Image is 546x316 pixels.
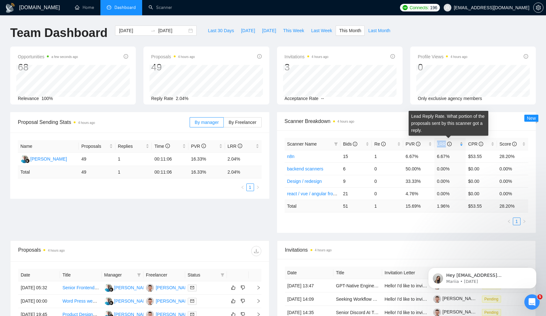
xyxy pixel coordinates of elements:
button: left [239,183,246,191]
td: 0.00% [497,187,528,200]
img: logo [5,3,15,13]
td: 28.20 % [497,200,528,212]
span: 2.04% [176,96,189,101]
span: dislike [241,285,245,290]
th: Freelancer [143,269,185,281]
span: info-circle [165,144,170,148]
span: Invitations [285,53,329,61]
span: Replies [118,143,145,150]
span: filter [334,142,338,146]
time: a few seconds ago [51,55,78,59]
span: Reply Rate [151,96,173,101]
li: 1 [513,218,521,225]
span: Pending [482,296,501,303]
span: filter [136,270,142,280]
button: right [521,218,528,225]
span: By Freelancer [229,120,256,125]
li: Next Page [254,183,262,191]
span: info-circle [512,142,517,146]
td: $0.00 [466,187,497,200]
span: info-circle [238,144,242,148]
a: homeHome [75,5,94,10]
button: Last 30 Days [204,25,237,36]
span: Scanner Name [287,141,317,147]
div: 0 [418,61,468,73]
th: Date [285,267,334,279]
span: Time [154,144,170,149]
span: Bids [343,141,357,147]
span: swap-right [150,28,156,33]
button: Last Month [365,25,394,36]
th: Invitation Letter [382,267,431,279]
span: Last Month [368,27,390,34]
span: info-circle [353,142,357,146]
div: [PERSON_NAME] [114,298,151,305]
time: 4 hours ago [312,55,329,59]
td: 6 [340,162,372,175]
div: [PERSON_NAME] [156,284,193,291]
a: 1 [513,218,520,225]
span: 196 [430,4,437,11]
span: [DATE] [262,27,276,34]
span: Proposal Sending Stats [18,118,190,126]
span: mail [190,286,194,290]
span: right [522,219,526,223]
input: Start date [119,27,148,34]
a: Senior Frontend engineer [62,285,113,290]
span: Status [188,271,218,278]
button: right [254,183,262,191]
td: 21 [340,187,372,200]
span: CPR [468,141,483,147]
span: info-circle [124,54,128,59]
a: react / vue / angular frontend [287,191,344,196]
td: 51 [340,200,372,212]
span: Acceptance Rate [285,96,319,101]
span: Manager [104,271,135,278]
button: setting [533,3,543,13]
div: Lead Reply Rate. What portion of the proposals sent by this scanner got a reply. [409,111,488,136]
iframe: Intercom notifications message [419,254,546,299]
span: right [251,299,261,303]
td: 0.00% [434,187,466,200]
span: Opportunities [18,53,78,61]
img: gigradar-bm.png [109,287,113,292]
td: $0.00 [466,175,497,187]
span: Score [499,141,517,147]
th: Manager [102,269,143,281]
span: PVR [191,144,206,149]
img: upwork-logo.png [403,5,408,10]
span: left [507,219,511,223]
span: Profile Views [418,53,468,61]
a: setting [533,5,543,10]
span: Invitations [285,246,528,254]
a: [PERSON_NAME] [433,309,479,314]
td: 2.04 % [225,166,262,178]
li: Previous Page [505,218,513,225]
a: Design / redesign [287,179,322,184]
time: 4 hours ago [178,55,195,59]
td: Total [285,200,341,212]
span: left [241,185,244,189]
button: [DATE] [258,25,280,36]
a: RR[PERSON_NAME] [146,298,193,303]
img: SS [20,155,28,163]
span: dislike [241,298,245,304]
a: SS[PERSON_NAME] [20,156,67,161]
span: info-circle [447,142,452,146]
td: 00:11:06 [152,153,188,166]
a: Pending [482,310,504,315]
span: Only exclusive agency members [418,96,482,101]
td: 2.04% [225,153,262,166]
span: Proposals [81,143,108,150]
span: to [150,28,156,33]
td: 1.96 % [434,200,466,212]
td: Word Press website designer to build a 2 pages for existing website [60,295,102,308]
td: Seeking Workflow & Process Automation Professionals – Paid Survey [333,292,382,306]
img: c1D1kAVZKcofJ9R9ZfBySY2OPmsAVUY5i6JMYShMYeIdiBiYl4RgFiJRNZH9Z2RhW9 [433,295,441,303]
img: SS [104,297,112,305]
td: 28.20% [497,150,528,162]
td: 0.00% [434,175,466,187]
li: Previous Page [239,183,246,191]
span: LRR [228,144,242,149]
